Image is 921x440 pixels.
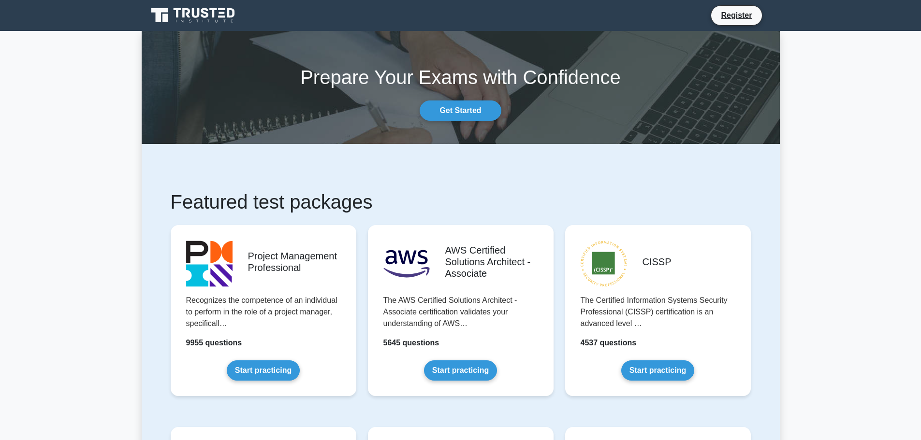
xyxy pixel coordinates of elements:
a: Start practicing [424,360,497,381]
a: Register [715,9,758,21]
h1: Featured test packages [171,190,751,213]
a: Start practicing [227,360,300,381]
h1: Prepare Your Exams with Confidence [142,66,780,89]
a: Get Started [420,100,501,121]
a: Start practicing [621,360,694,381]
